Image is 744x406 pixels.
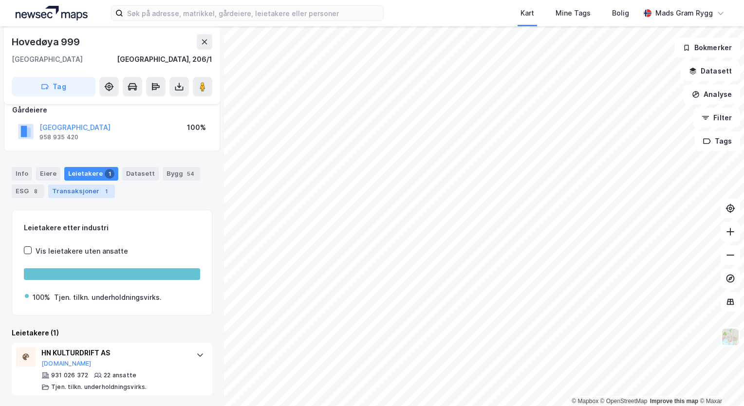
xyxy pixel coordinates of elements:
div: Datasett [122,167,159,181]
div: Kontrollprogram for chat [695,359,744,406]
div: Mine Tags [556,7,591,19]
div: 100% [187,122,206,133]
div: Leietakere (1) [12,327,212,339]
button: [DOMAIN_NAME] [41,360,92,368]
a: Improve this map [650,398,698,405]
button: Analyse [684,85,740,104]
div: [GEOGRAPHIC_DATA] [12,54,83,65]
div: Tjen. tilkn. underholdningsvirks. [51,383,147,391]
iframe: Chat Widget [695,359,744,406]
div: Leietakere etter industri [24,222,200,234]
a: Mapbox [572,398,598,405]
button: Tag [12,77,95,96]
div: Bygg [163,167,200,181]
button: Filter [693,108,740,128]
div: 1 [101,186,111,196]
div: 54 [185,169,196,179]
div: [GEOGRAPHIC_DATA], 206/1 [117,54,212,65]
div: Kart [521,7,534,19]
a: OpenStreetMap [600,398,648,405]
button: Datasett [681,61,740,81]
div: 931 026 372 [51,371,88,379]
div: HN KULTURDRIFT AS [41,347,186,359]
button: Bokmerker [674,38,740,57]
div: 958 935 420 [39,133,78,141]
input: Søk på adresse, matrikkel, gårdeiere, leietakere eller personer [123,6,383,20]
div: Tjen. tilkn. underholdningsvirks. [54,292,162,303]
div: Vis leietakere uten ansatte [36,245,128,257]
div: 1 [105,169,114,179]
div: 100% [33,292,50,303]
div: 22 ansatte [104,371,136,379]
img: logo.a4113a55bc3d86da70a041830d287a7e.svg [16,6,88,20]
div: Mads Gram Rygg [655,7,713,19]
div: Leietakere [64,167,118,181]
img: Z [721,328,740,346]
button: Tags [695,131,740,151]
div: 8 [31,186,40,196]
div: Hovedøya 999 [12,34,82,50]
div: Gårdeiere [12,104,212,116]
div: Bolig [612,7,629,19]
div: Eiere [36,167,60,181]
div: ESG [12,185,44,198]
div: Info [12,167,32,181]
div: Transaksjoner [48,185,115,198]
